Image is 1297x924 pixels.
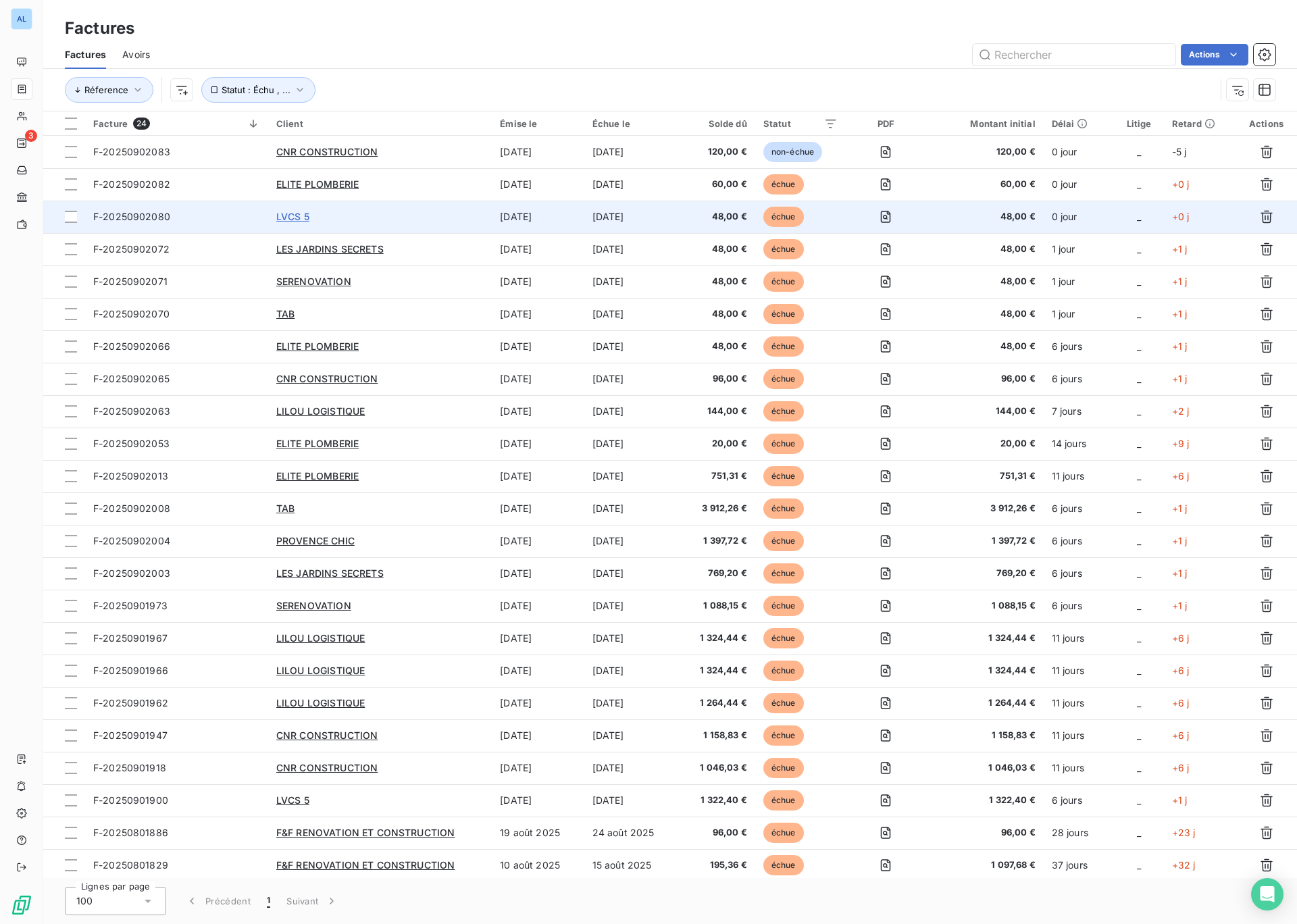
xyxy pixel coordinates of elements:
span: TAB [276,503,295,514]
span: 751,31 € [687,469,747,483]
span: +6 j [1172,697,1190,709]
span: échue [763,661,804,681]
span: 1 397,72 € [687,534,747,548]
span: échue [763,207,804,227]
span: 769,20 € [687,567,747,580]
span: 60,00 € [934,178,1035,191]
td: 1 jour [1044,265,1114,298]
span: +1 j [1172,567,1188,579]
span: LVCS 5 [276,794,309,806]
span: F-20250901962 [93,697,168,709]
span: 1 397,72 € [934,534,1035,548]
span: +32 j [1172,859,1196,871]
td: [DATE] [492,428,584,460]
span: 48,00 € [934,242,1035,256]
td: 0 jour [1044,201,1114,233]
span: F-20250902065 [93,373,170,384]
div: Actions [1244,118,1289,129]
span: échue [763,596,804,616]
span: F-20250902013 [93,470,168,482]
span: _ [1137,535,1141,546]
span: 1 322,40 € [687,794,747,807]
td: [DATE] [584,330,679,363]
td: [DATE] [584,492,679,525]
span: 1 088,15 € [687,599,747,613]
span: _ [1137,438,1141,449]
span: _ [1137,827,1141,838]
span: LES JARDINS SECRETS [276,243,384,255]
span: _ [1137,503,1141,514]
span: échue [763,628,804,648]
span: 1 046,03 € [687,761,747,775]
td: 7 jours [1044,395,1114,428]
span: 1 [267,894,270,908]
span: LILOU LOGISTIQUE [276,697,365,709]
span: +1 j [1172,276,1188,287]
span: F-20250901947 [93,729,168,741]
span: LES JARDINS SECRETS [276,567,384,579]
td: 15 août 2025 [584,849,679,881]
td: 6 jours [1044,557,1114,590]
span: _ [1137,632,1141,644]
span: _ [1137,794,1141,806]
button: Actions [1181,44,1248,66]
div: Délai [1052,118,1106,129]
td: [DATE] [492,330,584,363]
td: 6 jours [1044,525,1114,557]
div: Open Intercom Messenger [1251,878,1283,910]
td: 11 jours [1044,752,1114,784]
span: échue [763,239,804,259]
td: 1 jour [1044,298,1114,330]
span: F-20250801829 [93,859,168,871]
td: [DATE] [584,428,679,460]
td: [DATE] [584,298,679,330]
span: 1 097,68 € [934,858,1035,872]
span: -5 j [1172,146,1187,157]
span: _ [1137,340,1141,352]
td: 11 jours [1044,654,1114,687]
span: 1 324,44 € [934,632,1035,645]
span: Factures [65,48,106,61]
span: 1 046,03 € [934,761,1035,775]
span: 1 264,44 € [687,696,747,710]
span: +6 j [1172,729,1190,741]
div: Échue le [592,118,671,129]
span: SERENOVATION [276,600,351,611]
span: Avoirs [122,48,150,61]
span: échue [763,693,804,713]
span: échue [763,758,804,778]
div: AL [11,8,32,30]
img: Logo LeanPay [11,894,32,916]
button: Réference [65,77,153,103]
td: [DATE] [584,363,679,395]
td: 11 jours [1044,622,1114,654]
span: _ [1137,762,1141,773]
span: 24 [133,118,150,130]
span: +1 j [1172,340,1188,352]
span: F-20250902071 [93,276,168,287]
span: _ [1137,146,1141,157]
td: [DATE] [492,298,584,330]
td: 6 jours [1044,590,1114,622]
td: 0 jour [1044,136,1114,168]
td: [DATE] [584,265,679,298]
span: échue [763,434,804,454]
div: Retard [1172,118,1227,129]
td: [DATE] [584,460,679,492]
div: Litige [1122,118,1156,129]
span: 3 912,26 € [934,502,1035,515]
span: 20,00 € [687,437,747,451]
td: [DATE] [492,201,584,233]
span: échue [763,466,804,486]
span: +23 j [1172,827,1196,838]
span: +1 j [1172,600,1188,611]
button: 1 [259,887,278,915]
td: [DATE] [584,687,679,719]
span: F-20250901900 [93,794,168,806]
span: ELITE PLOMBERIE [276,438,359,449]
span: échue [763,174,804,195]
span: +9 j [1172,438,1190,449]
td: 10 août 2025 [492,849,584,881]
button: Suivant [278,887,347,915]
span: 96,00 € [687,826,747,840]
